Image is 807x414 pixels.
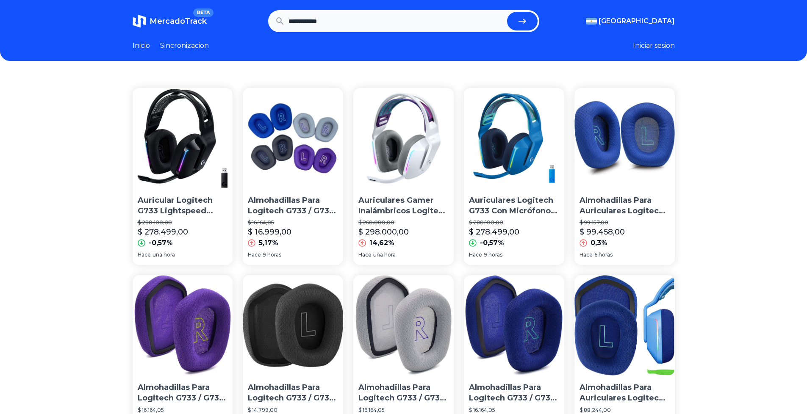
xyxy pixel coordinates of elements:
p: $ 16.164,05 [138,407,228,414]
span: Hace [138,251,151,258]
span: [GEOGRAPHIC_DATA] [599,16,675,26]
img: Auriculares Logitech G733 Con Micrófono Inalámbricos Lightspeed Rgb P Color Azul [464,88,564,188]
a: Auriculares Gamer Inalámbricos Logitech G733 Blanco Wifi RgbAuriculares Gamer Inalámbricos Logite... [353,88,454,265]
a: Auriculares Logitech G733 Con Micrófono Inalámbricos Lightspeed Rgb P Color AzulAuriculares Logit... [464,88,564,265]
p: $ 16.164,05 [248,219,338,226]
span: Hace [358,251,372,258]
a: Almohadillas Para Auriculares Logitech G733 - AzulesAlmohadillas Para Auriculares Logitech G733 -... [574,88,675,265]
p: $ 278.499,00 [138,226,188,238]
span: Hace [580,251,593,258]
img: Almohadillas Para Auriculares Logitech (g733), Azul/1 Par [574,275,675,375]
span: 9 horas [263,251,281,258]
p: $ 298.000,00 [358,226,409,238]
a: Almohadillas Para Logitech G733 / G733 Lightspeed Almohadillas Para Logitech G733 / G733 Lightspe... [243,88,343,265]
p: Auricular Logitech G733 Lightspeed Wireless Rgb Hace1click1 [138,195,228,216]
button: [GEOGRAPHIC_DATA] [586,16,675,26]
img: Almohadillas Para Logitech G733 / G733 Lightspeed Gris [353,275,454,375]
p: Auriculares Logitech G733 Con Micrófono Inalámbricos Lightspeed Rgb P Color Azul [469,195,559,216]
p: $ 260.000,00 [358,219,449,226]
a: Sincronizacion [160,41,209,51]
img: Auriculares Gamer Inalámbricos Logitech G733 Blanco Wifi Rgb [353,88,454,188]
p: 0,3% [591,238,607,248]
p: Auriculares Gamer Inalámbricos Logitech G733 [PERSON_NAME] Wifi Rgb [358,195,449,216]
img: Almohadillas Para Logitech G733 / G733 Lightspeed Violeta [133,275,233,375]
p: $ 88.244,00 [580,407,670,414]
p: $ 278.499,00 [469,226,519,238]
span: una hora [153,251,175,258]
p: Almohadillas Para Auriculares Logitech G733 - Azules [580,195,670,216]
a: Auricular Logitech G733 Lightspeed Wireless Rgb Hace1click1Auricular Logitech G733 Lightspeed Wir... [133,88,233,265]
img: Almohadillas Para Logitech G733 / G733 Lightspeed [243,88,343,188]
img: Almohadillas Para Logitech G733 / G733 Lightspeed Negro [243,275,343,375]
p: $ 16.164,05 [469,407,559,414]
span: MercadoTrack [150,17,207,26]
p: Almohadillas Para Logitech G733 / G733 Lightspeed [248,195,338,216]
p: Almohadillas Para Auriculares Logitech (g733), Azul/1 Par [580,382,670,403]
span: BETA [193,8,213,17]
p: $ 14.799,00 [248,407,338,414]
img: Auricular Logitech G733 Lightspeed Wireless Rgb Hace1click1 [133,88,233,188]
p: -0,57% [480,238,504,248]
span: 9 horas [484,251,502,258]
img: Almohadillas Para Auriculares Logitech G733 - Azules [574,88,675,188]
span: Hace [248,251,261,258]
span: una hora [373,251,396,258]
p: $ 99.458,00 [580,226,625,238]
p: -0,57% [149,238,173,248]
p: $ 16.164,05 [358,407,449,414]
img: MercadoTrack [133,14,146,28]
p: $ 16.999,00 [248,226,291,238]
a: Inicio [133,41,150,51]
span: 6 horas [594,251,613,258]
img: Argentina [586,18,597,25]
p: Almohadillas Para Logitech G733 / G733 Lightspeed [PERSON_NAME] [138,382,228,403]
img: Almohadillas Para Logitech G733 / G733 Lightspeed Azul [464,275,564,375]
p: $ 280.100,00 [138,219,228,226]
span: Hace [469,251,482,258]
p: Almohadillas Para Logitech G733 / G733 Lightspeed Azul [469,382,559,403]
p: $ 280.100,00 [469,219,559,226]
p: 5,17% [259,238,278,248]
p: $ 99.157,00 [580,219,670,226]
button: Iniciar sesion [633,41,675,51]
p: Almohadillas Para Logitech G733 / G733 Lightspeed Gris [358,382,449,403]
p: 14,62% [369,238,394,248]
a: MercadoTrackBETA [133,14,207,28]
p: Almohadillas Para Logitech G733 / G733 Lightspeed Negro [248,382,338,403]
